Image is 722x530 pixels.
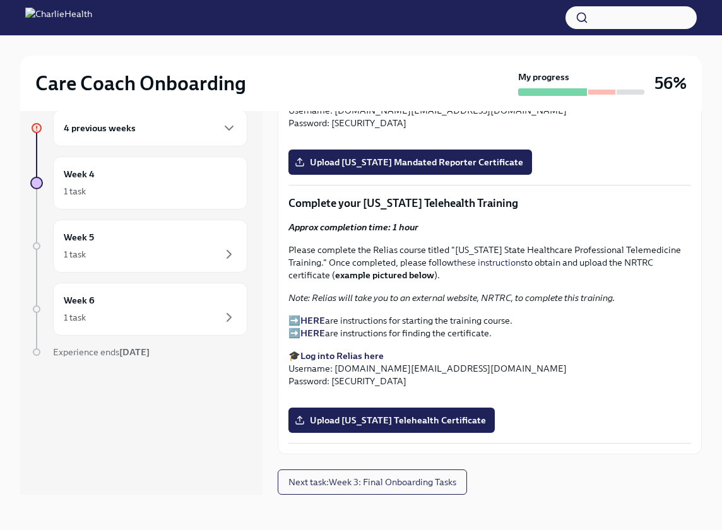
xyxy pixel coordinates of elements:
[288,408,495,433] label: Upload [US_STATE] Telehealth Certificate
[654,72,687,95] h3: 56%
[30,156,247,209] a: Week 41 task
[30,220,247,273] a: Week 51 task
[288,221,418,233] strong: Approx completion time: 1 hour
[64,230,94,244] h6: Week 5
[30,283,247,336] a: Week 61 task
[25,8,92,28] img: CharlieHealth
[64,311,86,324] div: 1 task
[300,315,325,326] a: HERE
[288,150,532,175] label: Upload [US_STATE] Mandated Reporter Certificate
[288,244,691,281] p: Please complete the Relias course titled "[US_STATE] State Healthcare Professional Telemedicine T...
[119,346,150,358] strong: [DATE]
[53,346,150,358] span: Experience ends
[454,257,524,268] a: these instructions
[518,71,569,83] strong: My progress
[288,292,615,303] em: Note: Relias will take you to an external website, NRTRC, to complete this training.
[288,350,691,387] p: 🎓 Username: [DOMAIN_NAME][EMAIL_ADDRESS][DOMAIN_NAME] Password: [SECURITY_DATA]
[288,196,691,211] p: Complete your [US_STATE] Telehealth Training
[335,269,434,281] strong: example pictured below
[278,469,467,495] button: Next task:Week 3: Final Onboarding Tasks
[64,293,95,307] h6: Week 6
[288,476,456,488] span: Next task : Week 3: Final Onboarding Tasks
[64,121,136,135] h6: 4 previous weeks
[53,110,247,146] div: 4 previous weeks
[288,314,691,339] p: ➡️ are instructions for starting the training course. ➡️ are instructions for finding the certifi...
[297,156,523,168] span: Upload [US_STATE] Mandated Reporter Certificate
[64,167,95,181] h6: Week 4
[297,414,486,427] span: Upload [US_STATE] Telehealth Certificate
[64,248,86,261] div: 1 task
[300,350,384,362] a: Log into Relias here
[64,185,86,197] div: 1 task
[300,327,325,339] a: HERE
[35,71,246,96] h2: Care Coach Onboarding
